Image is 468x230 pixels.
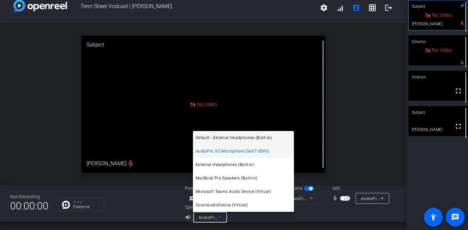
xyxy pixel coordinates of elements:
span: MacBook Pro Speakers (Built-in) [196,174,258,182]
span: AudioPro X5 Microphone (0a67:d090) [196,147,269,155]
span: Default - External Headphones (Built-in) [196,134,272,142]
span: ZoomAudioDevice (Virtual) [196,201,248,209]
span: Microsoft Teams Audio Device (Virtual) [196,188,271,196]
span: External Headphones (Built-in) [196,161,255,169]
